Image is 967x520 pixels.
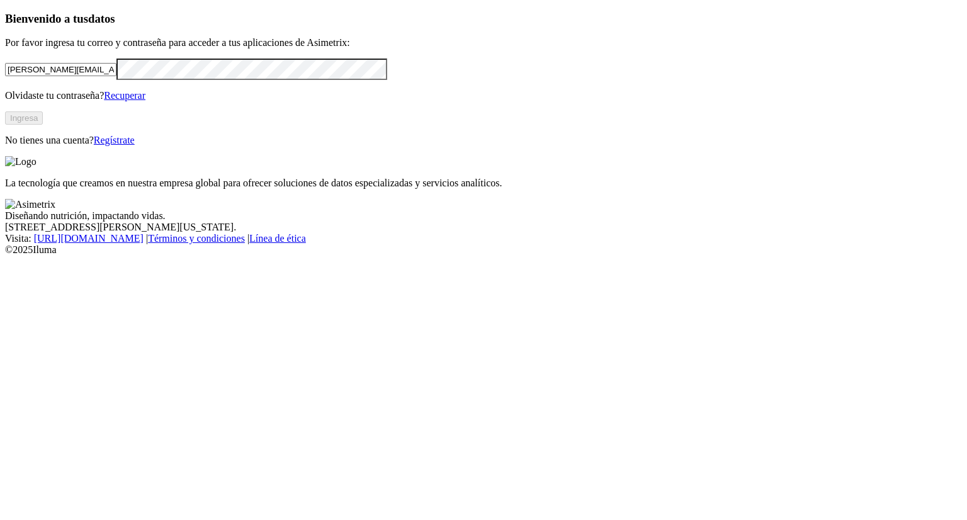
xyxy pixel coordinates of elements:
div: © 2025 Iluma [5,244,962,256]
p: No tienes una cuenta? [5,135,962,146]
div: Visita : | | [5,233,962,244]
a: Términos y condiciones [148,233,245,244]
span: datos [88,12,115,25]
div: [STREET_ADDRESS][PERSON_NAME][US_STATE]. [5,222,962,233]
p: La tecnología que creamos en nuestra empresa global para ofrecer soluciones de datos especializad... [5,178,962,189]
input: Tu correo [5,63,116,76]
a: Línea de ética [249,233,306,244]
img: Logo [5,156,37,167]
img: Asimetrix [5,199,55,210]
a: Recuperar [104,90,145,101]
a: Regístrate [94,135,135,145]
a: [URL][DOMAIN_NAME] [34,233,144,244]
button: Ingresa [5,111,43,125]
p: Olvidaste tu contraseña? [5,90,962,101]
p: Por favor ingresa tu correo y contraseña para acceder a tus aplicaciones de Asimetrix: [5,37,962,48]
div: Diseñando nutrición, impactando vidas. [5,210,962,222]
h3: Bienvenido a tus [5,12,962,26]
